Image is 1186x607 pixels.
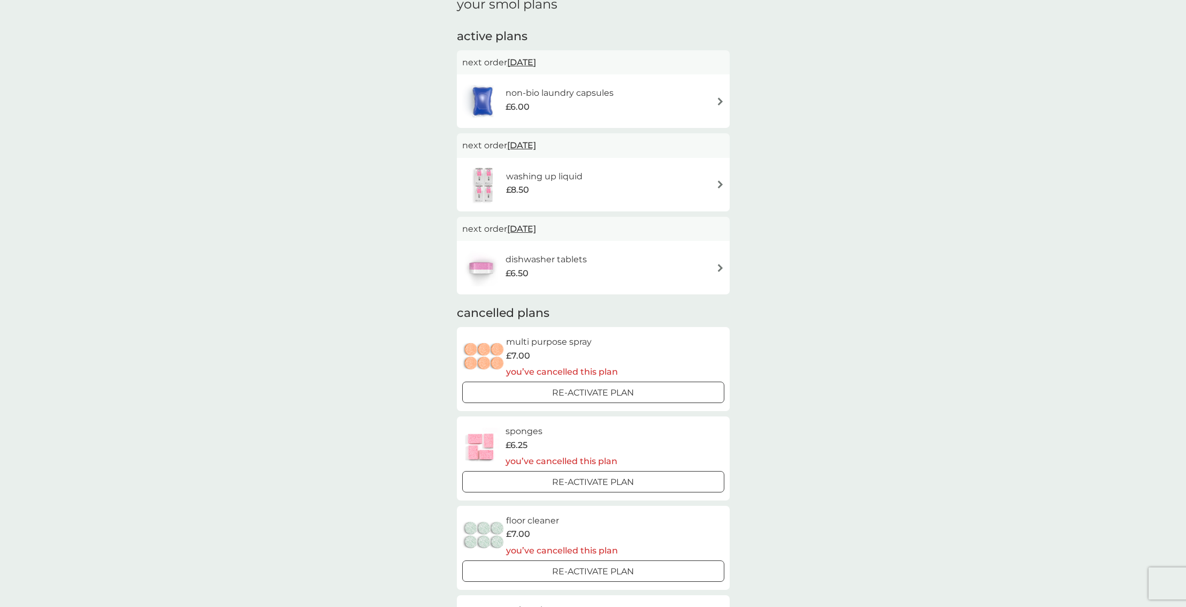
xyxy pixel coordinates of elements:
button: Re-activate Plan [462,382,724,403]
h6: floor cleaner [506,514,618,528]
span: [DATE] [507,218,536,239]
h6: washing up liquid [506,170,583,184]
button: Re-activate Plan [462,471,724,492]
span: £6.50 [506,267,529,280]
span: £8.50 [506,183,529,197]
p: Re-activate Plan [552,386,634,400]
h2: active plans [457,28,730,45]
p: next order [462,56,724,70]
span: £6.25 [506,438,527,452]
img: non-bio laundry capsules [462,82,503,120]
button: Re-activate Plan [462,560,724,582]
h2: cancelled plans [457,305,730,322]
h6: dishwasher tablets [506,253,587,267]
img: dishwasher tablets [462,249,500,286]
span: [DATE] [507,52,536,73]
p: next order [462,139,724,153]
span: [DATE] [507,135,536,156]
p: you’ve cancelled this plan [506,544,618,558]
img: washing up liquid [462,166,506,203]
p: next order [462,222,724,236]
span: £6.00 [506,100,530,114]
p: you’ve cancelled this plan [506,454,617,468]
span: £7.00 [506,527,530,541]
img: arrow right [716,180,724,188]
h6: sponges [506,424,617,438]
img: floor cleaner [462,517,506,555]
img: arrow right [716,264,724,272]
p: Re-activate Plan [552,565,634,579]
p: you’ve cancelled this plan [506,365,618,379]
img: arrow right [716,97,724,105]
img: sponges [462,428,500,465]
p: Re-activate Plan [552,475,634,489]
h6: non-bio laundry capsules [506,86,614,100]
span: £7.00 [506,349,530,363]
h6: multi purpose spray [506,335,618,349]
img: multi purpose spray [462,338,506,376]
